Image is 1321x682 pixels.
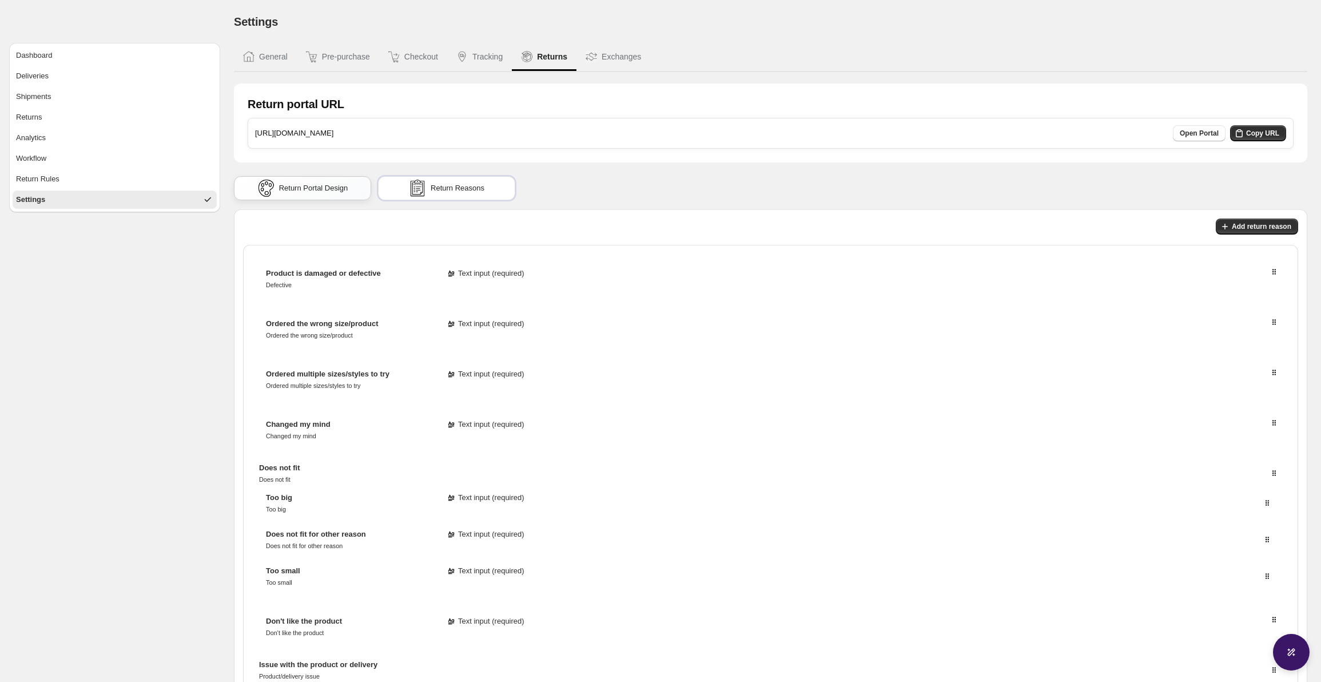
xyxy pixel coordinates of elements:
[1216,219,1298,235] button: Add return reason
[447,43,512,71] button: Tracking
[248,97,344,111] h1: Return portal URL
[259,476,291,483] small: Does not fit
[279,183,348,194] span: Return Portal Design
[266,433,316,439] small: Changed my mind
[16,70,49,82] span: Deliveries
[266,332,353,339] small: Ordered the wrong size/product
[306,51,317,62] img: Pre-purchase icon
[266,506,286,513] small: Too big
[447,529,524,540] div: Text input ( required )
[586,51,597,62] img: Exchanges icon
[447,565,524,577] div: Text input ( required )
[266,269,381,277] span: Product is damaged or defective
[16,132,46,144] span: Analytics
[13,67,217,85] button: Deliveries
[456,51,468,62] img: Tracking icon
[1246,129,1279,138] span: Copy URL
[16,50,53,61] span: Dashboard
[297,43,379,71] button: Pre-purchase
[409,180,426,197] img: reasons icon
[431,183,484,194] span: Return Reasons
[266,579,292,586] small: Too small
[266,617,342,625] span: Don't like the product
[259,673,320,680] small: Product/delivery issue
[266,629,324,636] small: Don't like the product
[266,370,389,378] span: Ordered multiple sizes/styles to try
[16,173,59,185] span: Return Rules
[1173,125,1225,141] a: Open Portal
[259,660,377,669] span: Issue with the product or delivery
[266,281,292,288] small: Defective
[257,180,274,197] img: portal icon
[243,51,254,62] img: General icon
[447,419,524,430] div: Text input ( required )
[16,153,46,164] span: Workflow
[512,43,576,71] button: Returns
[447,492,524,503] div: Text input ( required )
[266,566,300,575] span: Too small
[13,129,217,147] button: Analytics
[13,46,217,65] button: Dashboard
[266,382,360,389] small: Ordered multiple sizes/styles to try
[266,530,366,538] span: Does not fit for other reason
[16,91,51,102] span: Shipments
[266,493,292,502] span: Too big
[13,191,217,209] button: Settings
[447,268,524,279] div: Text input ( required )
[16,194,45,205] span: Settings
[447,318,524,330] div: Text input ( required )
[234,15,278,28] span: Settings
[1230,125,1286,141] button: Copy URL
[1232,222,1291,231] span: Add return reason
[13,170,217,188] button: Return Rules
[266,542,343,549] small: Does not fit for other reason
[447,616,524,627] div: Text input ( required )
[1180,129,1219,138] span: Open Portal
[521,51,532,62] img: Returns icon
[388,51,400,62] img: Checkout icon
[576,43,650,71] button: Exchanges
[259,463,300,472] span: Does not fit
[13,108,217,126] button: Returns
[13,149,217,168] button: Workflow
[255,128,333,139] h3: [URL][DOMAIN_NAME]
[266,319,378,328] span: Ordered the wrong size/product
[16,112,42,123] span: Returns
[13,88,217,106] button: Shipments
[379,43,447,71] button: Checkout
[234,43,297,71] button: General
[266,420,331,429] span: Changed my mind
[447,368,524,380] div: Text input ( required )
